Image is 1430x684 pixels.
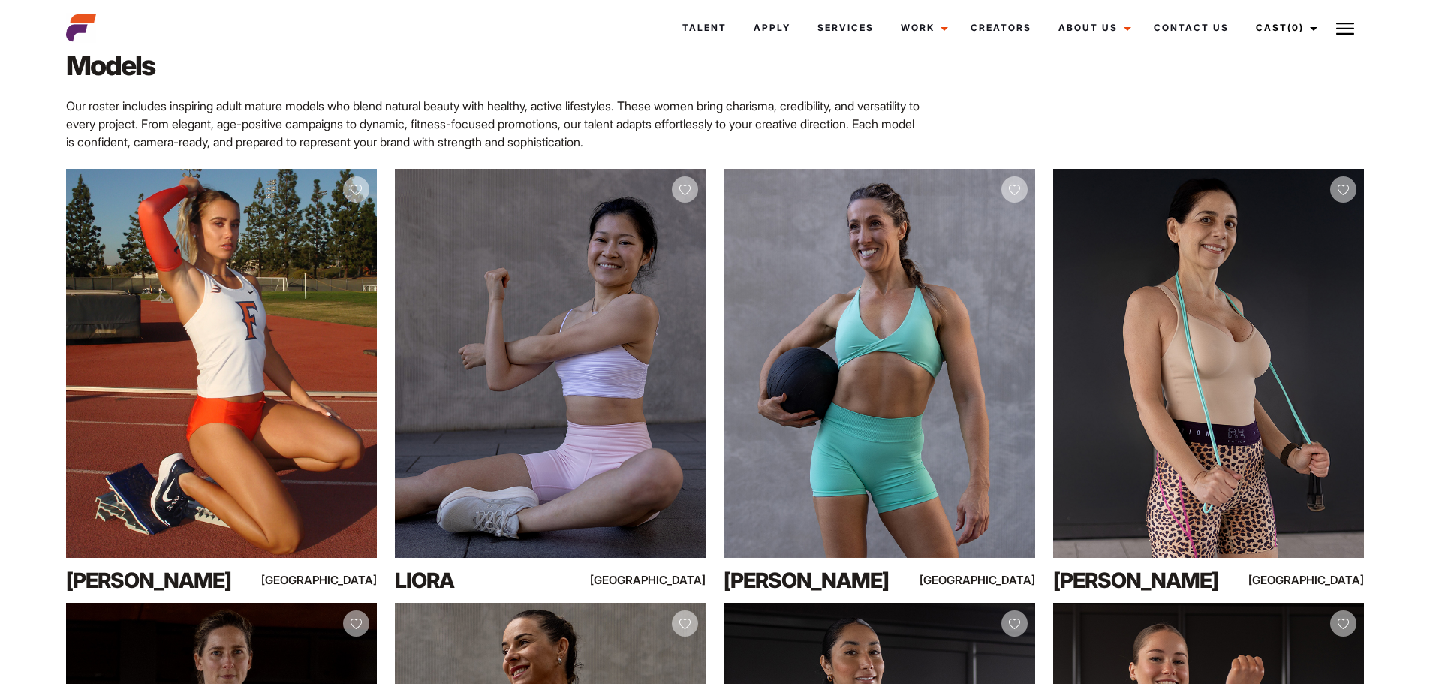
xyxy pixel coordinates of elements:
a: Cast(0) [1242,8,1326,48]
a: Talent [669,8,740,48]
img: Burger icon [1336,20,1354,38]
p: Our roster includes inspiring adult mature models who blend natural beauty with healthy, active l... [66,97,925,151]
div: [GEOGRAPHIC_DATA] [613,571,706,589]
a: Contact Us [1140,8,1242,48]
img: cropped-aefm-brand-fav-22-square.png [66,13,96,43]
span: (0) [1287,22,1304,33]
div: [GEOGRAPHIC_DATA] [284,571,377,589]
div: [GEOGRAPHIC_DATA] [1271,571,1364,589]
div: Liora [395,565,581,595]
a: Apply [740,8,804,48]
a: Work [887,8,957,48]
div: [PERSON_NAME] [1053,565,1239,595]
a: Creators [957,8,1045,48]
div: [GEOGRAPHIC_DATA] [941,571,1034,589]
a: About Us [1045,8,1140,48]
div: [PERSON_NAME] [66,565,252,595]
a: Services [804,8,887,48]
div: [PERSON_NAME] [724,565,910,595]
